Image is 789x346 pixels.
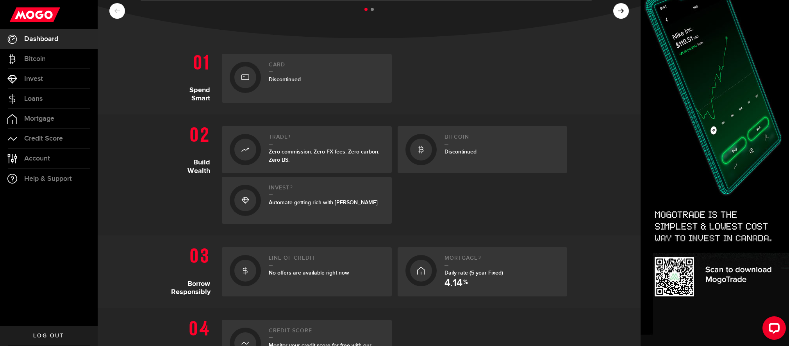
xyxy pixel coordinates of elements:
[24,95,43,102] span: Loans
[24,135,63,142] span: Credit Score
[24,155,50,162] span: Account
[478,255,481,260] sup: 3
[269,134,384,144] h2: Trade
[444,269,503,276] span: Daily rate (5 year Fixed)
[269,199,378,206] span: Automate getting rich with [PERSON_NAME]
[24,75,43,82] span: Invest
[444,148,477,155] span: Discontinued
[444,278,462,289] span: 4.14
[398,247,568,296] a: Mortgage3Daily rate (5 year Fixed) 4.14 %
[171,122,216,224] h1: Build Wealth
[269,62,384,72] h2: Card
[398,126,568,173] a: BitcoinDiscontinued
[171,50,216,103] h1: Spend Smart
[269,328,384,338] h2: Credit Score
[756,313,789,346] iframe: LiveChat chat widget
[33,333,64,339] span: Log out
[222,54,392,103] a: CardDiscontinued
[269,148,379,163] span: Zero commission. Zero FX fees. Zero carbon. Zero BS.
[24,36,58,43] span: Dashboard
[269,269,349,276] span: No offers are available right now
[444,255,560,266] h2: Mortgage
[444,134,560,144] h2: Bitcoin
[222,126,392,173] a: Trade1Zero commission. Zero FX fees. Zero carbon. Zero BS.
[269,185,384,195] h2: Invest
[24,115,54,122] span: Mortgage
[290,185,293,189] sup: 2
[463,279,468,289] span: %
[171,243,216,296] h1: Borrow Responsibly
[24,55,46,62] span: Bitcoin
[289,134,291,139] sup: 1
[222,247,392,296] a: Line of creditNo offers are available right now
[222,177,392,224] a: Invest2Automate getting rich with [PERSON_NAME]
[269,76,301,83] span: Discontinued
[269,255,384,266] h2: Line of credit
[24,175,72,182] span: Help & Support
